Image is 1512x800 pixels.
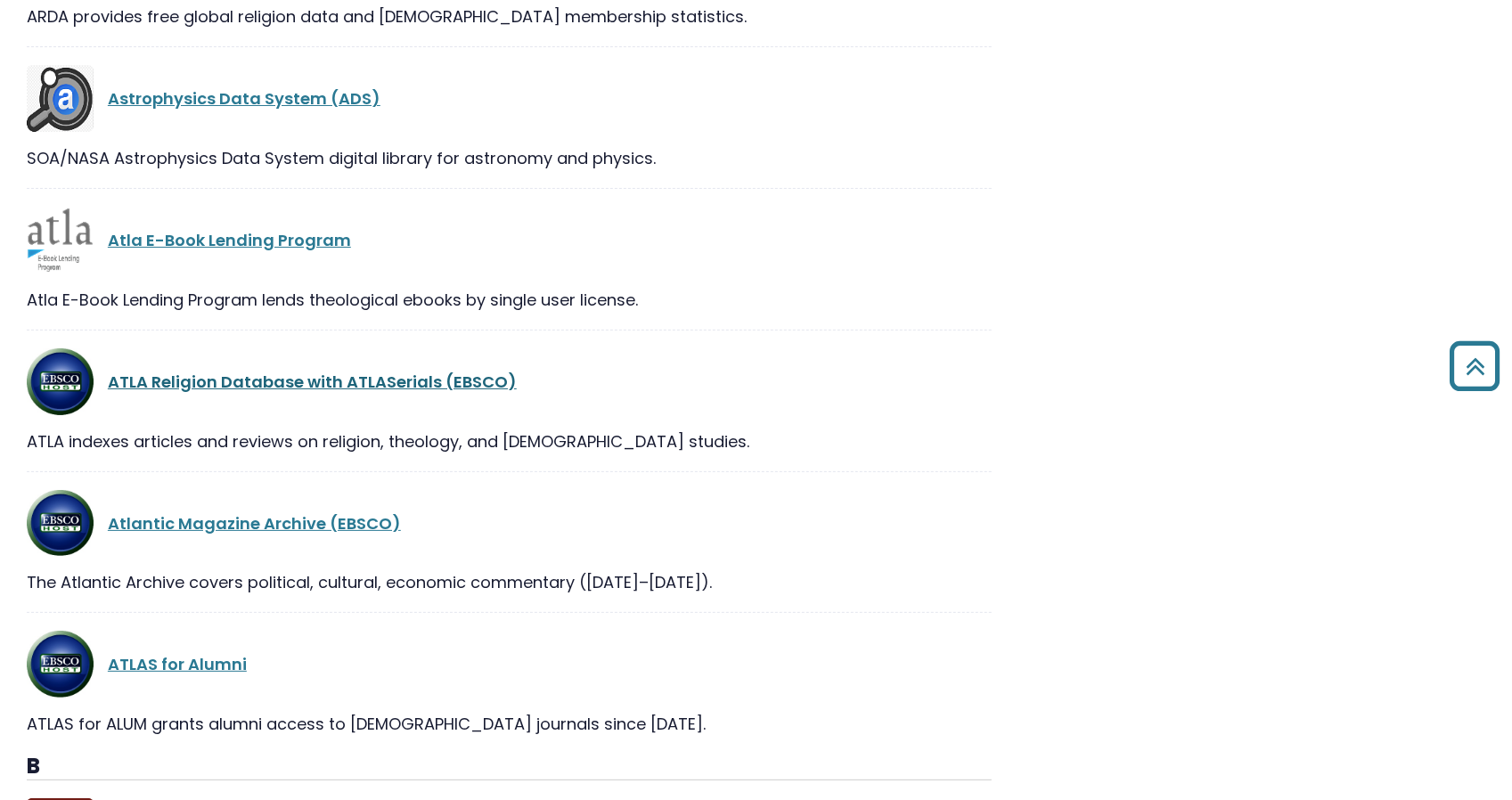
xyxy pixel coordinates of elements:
img: ATLA Religion Database [27,631,94,698]
a: Atlantic Magazine Archive (EBSCO) [108,512,401,535]
div: Atla E-Book Lending Program lends theological ebooks by single user license. [27,288,992,312]
a: ATLA Religion Database with ATLASerials (EBSCO) [108,371,517,393]
div: ATLAS for ALUM grants alumni access to [DEMOGRAPHIC_DATA] journals since [DATE]. [27,712,992,736]
h3: B [27,754,992,780]
a: Back to Top [1443,349,1508,382]
div: SOA/NASA Astrophysics Data System digital library for astronomy and physics. [27,146,992,170]
div: The Atlantic Archive covers political, cultural, economic commentary ([DATE]–[DATE]). [27,570,992,594]
a: Atla E-Book Lending Program [108,229,351,251]
div: ARDA provides free global religion data and [DEMOGRAPHIC_DATA] membership statistics. [27,4,992,29]
a: Astrophysics Data System (ADS) [108,87,380,110]
a: ATLAS for Alumni [108,653,247,675]
div: ATLA indexes articles and reviews on religion, theology, and [DEMOGRAPHIC_DATA] studies. [27,429,992,453]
